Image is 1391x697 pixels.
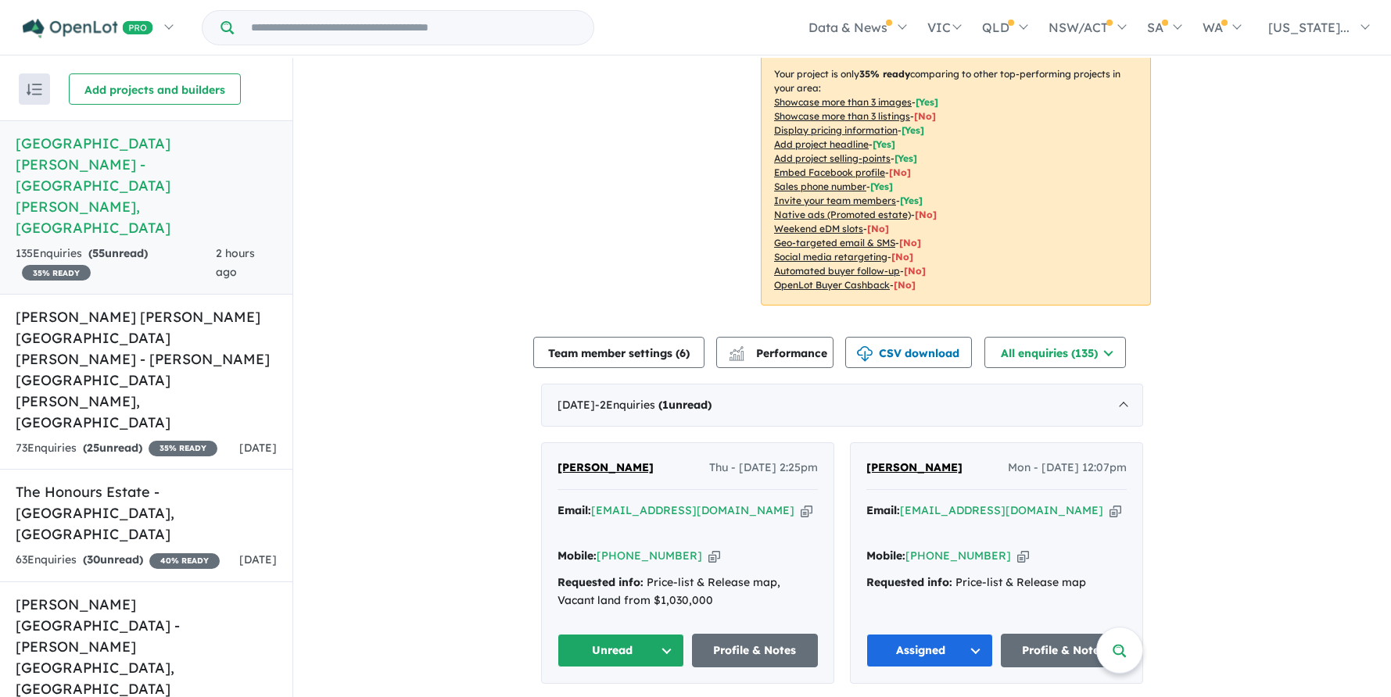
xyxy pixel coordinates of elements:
a: [PERSON_NAME] [557,459,654,477]
span: [ Yes ] [900,195,923,206]
a: [PHONE_NUMBER] [905,549,1011,563]
span: 40 % READY [149,553,220,569]
span: [No] [915,209,937,220]
u: Geo-targeted email & SMS [774,237,895,248]
span: [ No ] [889,166,911,178]
span: [PERSON_NAME] [557,460,654,474]
strong: Mobile: [557,549,597,563]
a: [EMAIL_ADDRESS][DOMAIN_NAME] [900,503,1103,517]
b: 35 % ready [859,68,910,80]
button: Copy [708,548,720,564]
div: 73 Enquir ies [16,439,217,458]
img: download icon [857,346,873,362]
span: 2 hours ago [216,246,255,279]
h5: [PERSON_NAME] [PERSON_NAME][GEOGRAPHIC_DATA][PERSON_NAME] - [PERSON_NAME][GEOGRAPHIC_DATA][PERSON... [16,306,277,433]
strong: ( unread) [88,246,148,260]
button: Performance [716,337,834,368]
strong: Email: [866,503,900,517]
button: Team member settings (6) [533,337,704,368]
a: Profile & Notes [1001,634,1127,667]
img: line-chart.svg [730,346,744,355]
a: Profile & Notes [692,634,819,667]
u: Add project selling-points [774,152,891,164]
p: Your project is only comparing to other top-performing projects in your area: - - - - - - - - - -... [761,54,1151,306]
strong: ( unread) [83,552,143,567]
strong: Mobile: [866,549,905,563]
u: Add project headline [774,138,869,150]
button: Assigned [866,634,993,667]
span: [ Yes ] [870,181,893,192]
a: [EMAIL_ADDRESS][DOMAIN_NAME] [591,503,794,517]
span: [ Yes ] [894,152,917,164]
span: [ Yes ] [902,124,924,136]
span: Thu - [DATE] 2:25pm [709,459,818,477]
button: Add projects and builders [69,73,241,105]
span: [No] [904,265,926,277]
div: [DATE] [541,384,1143,427]
span: Performance [731,346,827,360]
img: Openlot PRO Logo White [23,19,153,38]
button: Copy [1017,548,1029,564]
span: 55 [92,246,105,260]
u: Native ads (Promoted estate) [774,209,911,220]
button: All enquiries (135) [984,337,1126,368]
span: [US_STATE]... [1268,20,1350,35]
div: 63 Enquir ies [16,551,220,570]
span: [ No ] [914,110,936,122]
strong: ( unread) [658,398,712,412]
a: [PHONE_NUMBER] [597,549,702,563]
h5: The Honours Estate - [GEOGRAPHIC_DATA] , [GEOGRAPHIC_DATA] [16,481,277,545]
u: Showcase more than 3 listings [774,110,910,122]
u: OpenLot Buyer Cashback [774,279,890,291]
div: Price-list & Release map [866,574,1127,592]
span: 25 [87,441,99,455]
button: Unread [557,634,684,667]
strong: Requested info: [866,575,952,589]
span: 30 [87,552,100,567]
span: [No] [867,223,889,234]
div: Price-list & Release map, Vacant land from $1,030,000 [557,574,818,611]
span: [ Yes ] [916,96,938,108]
span: 6 [679,346,686,360]
span: Mon - [DATE] 12:07pm [1008,459,1127,477]
span: 1 [662,398,669,412]
button: Copy [1110,502,1121,519]
div: 135 Enquir ies [16,245,216,282]
a: [PERSON_NAME] [866,459,963,477]
u: Automated buyer follow-up [774,265,900,277]
u: Embed Facebook profile [774,166,885,178]
strong: ( unread) [83,441,142,455]
span: [No] [899,237,921,248]
span: - 2 Enquir ies [595,398,712,412]
img: sort.svg [27,84,42,95]
strong: Email: [557,503,591,517]
input: Try estate name, suburb, builder or developer [237,11,590,45]
u: Social media retargeting [774,251,887,263]
span: [PERSON_NAME] [866,460,963,474]
u: Display pricing information [774,124,898,136]
button: Copy [801,502,812,519]
span: [DATE] [239,552,277,567]
strong: Requested info: [557,575,644,589]
span: [No] [894,279,916,291]
u: Weekend eDM slots [774,223,863,234]
span: 35 % READY [149,441,217,456]
button: CSV download [845,337,972,368]
img: bar-chart.svg [729,351,744,361]
u: Showcase more than 3 images [774,96,912,108]
h5: [GEOGRAPHIC_DATA][PERSON_NAME] - [GEOGRAPHIC_DATA][PERSON_NAME] , [GEOGRAPHIC_DATA] [16,133,277,238]
span: [DATE] [239,441,277,455]
span: [ Yes ] [873,138,895,150]
span: [No] [891,251,913,263]
span: 35 % READY [22,265,91,281]
u: Sales phone number [774,181,866,192]
u: Invite your team members [774,195,896,206]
